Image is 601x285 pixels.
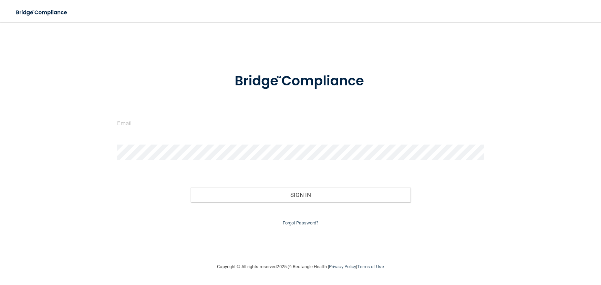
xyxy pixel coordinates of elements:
[220,63,381,99] img: bridge_compliance_login_screen.278c3ca4.svg
[117,116,484,131] input: Email
[329,264,356,269] a: Privacy Policy
[283,220,319,225] a: Forgot Password?
[357,264,384,269] a: Terms of Use
[175,256,426,278] div: Copyright © All rights reserved 2025 @ Rectangle Health | |
[190,187,411,202] button: Sign In
[10,6,74,20] img: bridge_compliance_login_screen.278c3ca4.svg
